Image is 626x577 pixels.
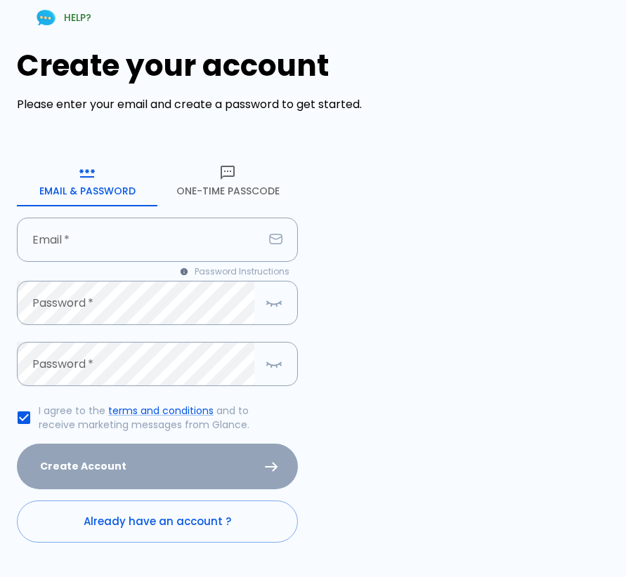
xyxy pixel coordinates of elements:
a: terms and conditions [108,404,214,418]
span: Password Instructions [195,265,289,279]
p: Please enter your email and create a password to get started. [17,96,609,113]
button: Email & Password [17,156,157,206]
img: Chat Support [34,6,58,30]
button: One-Time Passcode [157,156,298,206]
input: your.email@example.com [17,218,263,262]
h1: Create your account [17,48,609,83]
a: Already have an account ? [17,500,298,543]
button: Password Instructions [172,262,298,281]
p: I agree to the and to receive marketing messages from Glance. [39,404,287,432]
